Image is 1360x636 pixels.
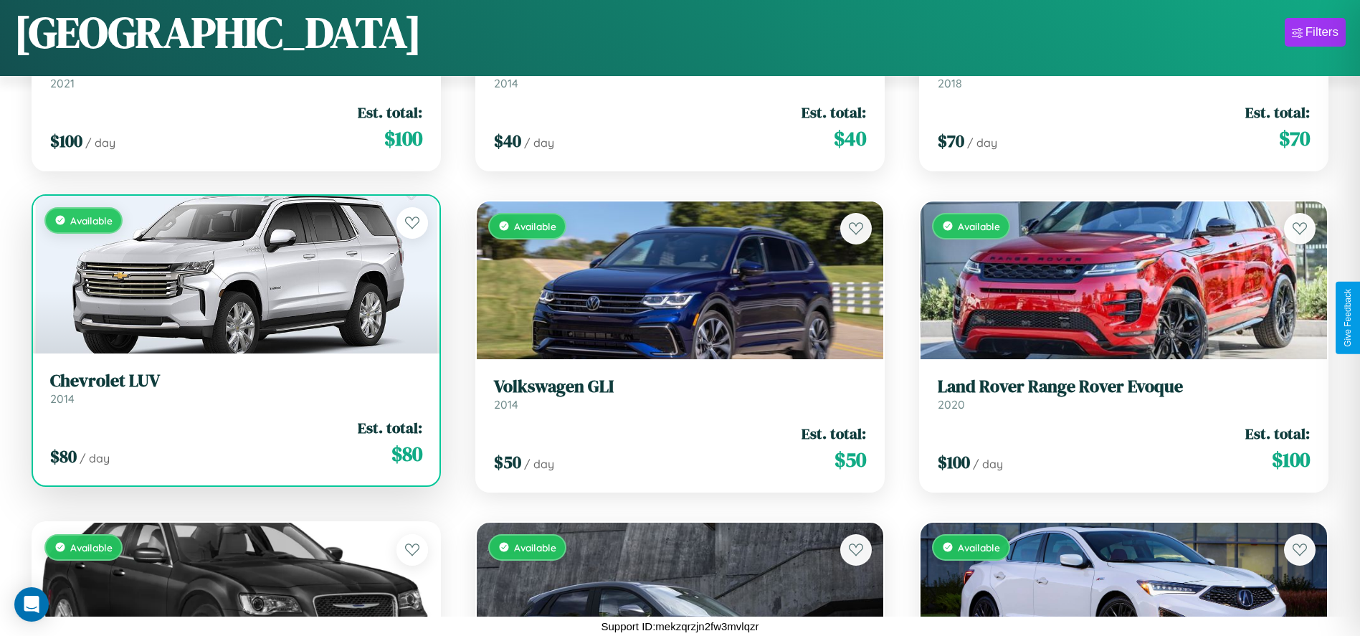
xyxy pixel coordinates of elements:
[384,124,422,153] span: $ 100
[938,76,962,90] span: 2018
[358,102,422,123] span: Est. total:
[514,541,556,554] span: Available
[494,450,521,474] span: $ 50
[1245,102,1310,123] span: Est. total:
[958,220,1000,232] span: Available
[524,136,554,150] span: / day
[958,541,1000,554] span: Available
[391,440,422,468] span: $ 80
[834,124,866,153] span: $ 40
[14,587,49,622] div: Open Intercom Messenger
[1306,25,1338,39] div: Filters
[80,451,110,465] span: / day
[967,136,997,150] span: / day
[938,376,1310,412] a: Land Rover Range Rover Evoque2020
[50,391,75,406] span: 2014
[50,129,82,153] span: $ 100
[70,541,113,554] span: Available
[14,3,422,62] h1: [GEOGRAPHIC_DATA]
[802,423,866,444] span: Est. total:
[524,457,554,471] span: / day
[70,214,113,227] span: Available
[514,220,556,232] span: Available
[1279,124,1310,153] span: $ 70
[494,129,521,153] span: $ 40
[494,376,866,412] a: Volkswagen GLI2014
[494,397,518,412] span: 2014
[1245,423,1310,444] span: Est. total:
[802,102,866,123] span: Est. total:
[494,376,866,397] h3: Volkswagen GLI
[85,136,115,150] span: / day
[1272,445,1310,474] span: $ 100
[50,371,422,406] a: Chevrolet LUV2014
[1285,18,1346,47] button: Filters
[1343,289,1353,347] div: Give Feedback
[938,397,965,412] span: 2020
[834,445,866,474] span: $ 50
[601,617,759,636] p: Support ID: mekzqrzjn2fw3mvlqzr
[938,129,964,153] span: $ 70
[50,76,75,90] span: 2021
[50,371,422,391] h3: Chevrolet LUV
[50,445,77,468] span: $ 80
[973,457,1003,471] span: / day
[358,417,422,438] span: Est. total:
[938,376,1310,397] h3: Land Rover Range Rover Evoque
[494,76,518,90] span: 2014
[938,450,970,474] span: $ 100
